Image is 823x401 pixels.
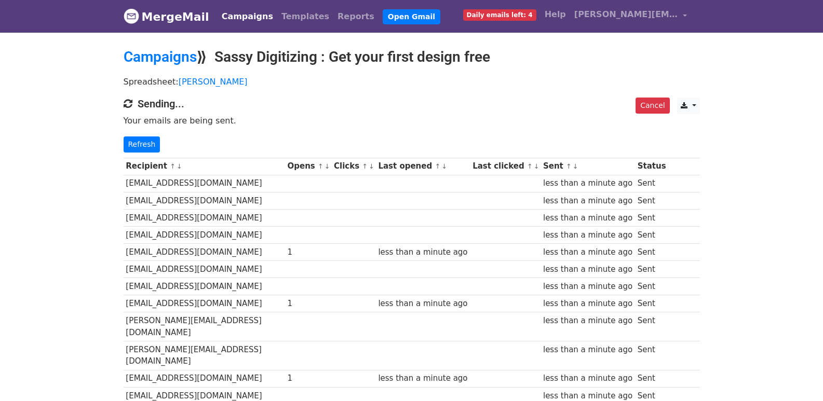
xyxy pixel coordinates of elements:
[331,158,375,175] th: Clicks
[124,226,285,243] td: [EMAIL_ADDRESS][DOMAIN_NAME]
[435,162,440,170] a: ↑
[287,246,329,258] div: 1
[124,48,700,66] h2: ⟫ Sassy Digitizing : Get your first design free
[635,261,668,278] td: Sent
[333,6,379,27] a: Reports
[635,341,668,370] td: Sent
[124,312,285,341] td: [PERSON_NAME][EMAIL_ADDRESS][DOMAIN_NAME]
[124,192,285,209] td: [EMAIL_ADDRESS][DOMAIN_NAME]
[287,298,329,310] div: 1
[543,264,632,275] div: less than a minute ago
[543,246,632,258] div: less than a minute ago
[124,98,700,110] h4: Sending...
[277,6,333,27] a: Templates
[287,372,329,384] div: 1
[635,158,668,175] th: Status
[543,177,632,189] div: less than a minute ago
[325,162,330,170] a: ↓
[543,372,632,384] div: less than a minute ago
[378,372,467,384] div: less than a minute ago
[573,162,578,170] a: ↓
[124,295,285,312] td: [EMAIL_ADDRESS][DOMAIN_NAME]
[124,341,285,370] td: [PERSON_NAME][EMAIL_ADDRESS][DOMAIN_NAME]
[635,312,668,341] td: Sent
[635,370,668,387] td: Sent
[463,9,536,21] span: Daily emails left: 4
[635,175,668,192] td: Sent
[636,98,669,114] a: Cancel
[124,244,285,261] td: [EMAIL_ADDRESS][DOMAIN_NAME]
[124,48,197,65] a: Campaigns
[543,315,632,327] div: less than a minute ago
[543,195,632,207] div: less than a minute ago
[124,76,700,87] p: Spreadsheet:
[543,212,632,224] div: less than a minute ago
[570,4,692,29] a: [PERSON_NAME][EMAIL_ADDRESS][DOMAIN_NAME]
[179,77,248,87] a: [PERSON_NAME]
[635,295,668,312] td: Sent
[635,192,668,209] td: Sent
[635,244,668,261] td: Sent
[318,162,323,170] a: ↑
[124,6,209,27] a: MergeMail
[527,162,533,170] a: ↑
[543,281,632,293] div: less than a minute ago
[124,8,139,24] img: MergeMail logo
[459,4,541,25] a: Daily emails left: 4
[378,298,467,310] div: less than a minute ago
[369,162,374,170] a: ↓
[124,136,160,153] a: Refresh
[541,4,570,25] a: Help
[285,158,332,175] th: Opens
[543,229,632,241] div: less than a minute ago
[543,344,632,356] div: less than a minute ago
[441,162,447,170] a: ↓
[124,209,285,226] td: [EMAIL_ADDRESS][DOMAIN_NAME]
[383,9,440,24] a: Open Gmail
[566,162,572,170] a: ↑
[124,175,285,192] td: [EMAIL_ADDRESS][DOMAIN_NAME]
[541,158,635,175] th: Sent
[124,370,285,387] td: [EMAIL_ADDRESS][DOMAIN_NAME]
[124,115,700,126] p: Your emails are being sent.
[376,158,470,175] th: Last opened
[534,162,539,170] a: ↓
[218,6,277,27] a: Campaigns
[124,278,285,295] td: [EMAIL_ADDRESS][DOMAIN_NAME]
[170,162,176,170] a: ↑
[635,226,668,243] td: Sent
[124,261,285,278] td: [EMAIL_ADDRESS][DOMAIN_NAME]
[635,278,668,295] td: Sent
[470,158,541,175] th: Last clicked
[635,209,668,226] td: Sent
[177,162,182,170] a: ↓
[362,162,368,170] a: ↑
[378,246,467,258] div: less than a minute ago
[124,158,285,175] th: Recipient
[574,8,678,21] span: [PERSON_NAME][EMAIL_ADDRESS][DOMAIN_NAME]
[543,298,632,310] div: less than a minute ago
